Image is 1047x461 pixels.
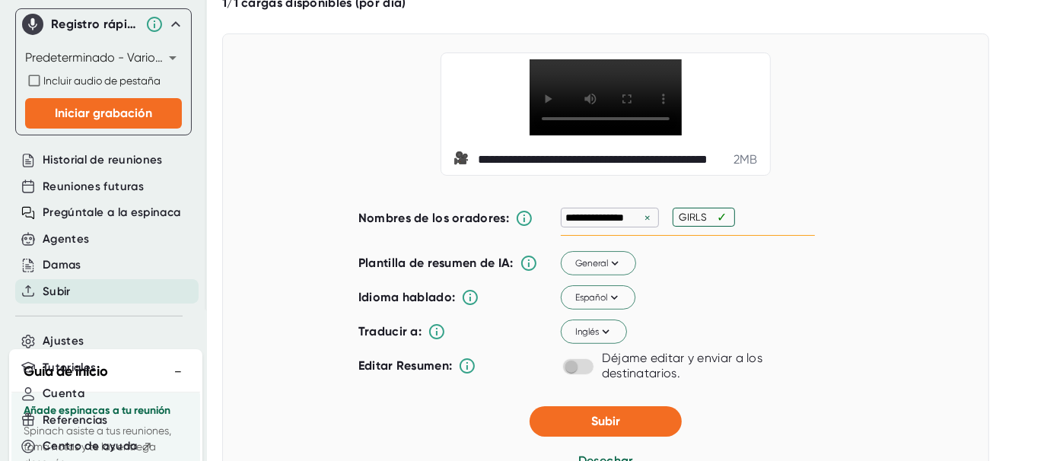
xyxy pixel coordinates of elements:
font: Iniciar grabación [55,106,152,120]
font: Incluir audio de pestaña [43,75,161,87]
font: Déjame editar y enviar a los destinatarios. [602,351,762,380]
font: Cuenta [43,386,84,400]
font: MB [740,152,758,167]
button: Subir [43,283,71,300]
font: Plantilla de resumen de IA: [358,256,514,270]
font: Inglés [575,326,600,337]
button: Agentes [43,230,89,248]
button: Pregúntale a la espinaca [43,204,180,221]
font: Agentes [43,232,89,246]
div: Predeterminado - Varios micrófonos (Intel® Smart Sound Technology for Digital Microphones) [25,46,182,70]
button: Historial de reuniones [43,151,163,169]
font: Subir [43,285,71,298]
font: Referencias [43,413,108,427]
font: Pregúntale a la espinaca [43,205,180,219]
button: Tutoriales [43,359,97,377]
font: Tutoriales [43,361,97,374]
font: Reuniones futuras [43,180,144,193]
font: General [575,258,609,269]
div: Registro rápido [22,9,185,40]
button: Centro de ayuda [43,437,153,455]
button: Subir [530,406,682,437]
font: Centro de ayuda [43,439,137,453]
font: Subir [591,414,620,428]
button: Iniciar grabación [25,98,182,129]
button: Cuenta [43,385,84,402]
font: Registro rápido [51,17,143,31]
font: ✓ [717,210,727,224]
font: Idioma hablado: [358,290,456,304]
button: Ajustes [43,332,84,350]
button: General [561,252,636,276]
font: Nombres de los oradores: [358,211,509,225]
div: Record both your microphone and the audio from your browser tab (e.g., videos, meetings, etc.) [25,72,182,90]
font: Historial de reuniones [43,153,163,167]
font: Predeterminado - Varios micrófonos (Intel® Smart Sound Technology for Digital Microphones) [25,50,543,65]
font: Damas [43,258,81,272]
span: video [453,151,472,169]
font: 🎥 [453,151,469,165]
button: Referencias [43,412,108,429]
button: Reuniones futuras [43,178,144,196]
button: Español [561,286,635,310]
font: Español [575,292,608,303]
font: Editar Resumen: [358,358,453,373]
font: 2 [734,152,740,167]
font: × [644,211,651,225]
button: Inglés [561,320,627,345]
button: Damas [43,256,81,274]
font: Ajustes [43,334,84,348]
font: Traducir a: [358,324,422,339]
